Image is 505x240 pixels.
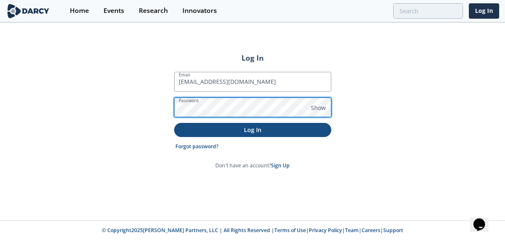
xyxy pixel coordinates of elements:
[311,103,326,112] span: Show
[174,52,331,63] h2: Log In
[215,162,290,169] p: Don't have an account?
[6,4,51,18] img: logo-wide.svg
[174,123,331,137] button: Log In
[470,207,497,232] iframe: chat widget
[179,71,190,78] label: Email
[271,162,290,169] a: Sign Up
[70,7,89,14] div: Home
[179,97,199,104] label: Password
[345,227,359,234] a: Team
[180,125,325,134] p: Log In
[274,227,306,234] a: Terms of Use
[175,143,219,150] a: Forgot password?
[103,7,124,14] div: Events
[469,3,499,19] a: Log In
[52,227,454,234] p: © Copyright 2025 [PERSON_NAME] Partners, LLC | All Rights Reserved | | | | |
[362,227,380,234] a: Careers
[393,3,463,19] input: Advanced Search
[309,227,342,234] a: Privacy Policy
[383,227,403,234] a: Support
[182,7,217,14] div: Innovators
[139,7,168,14] div: Research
